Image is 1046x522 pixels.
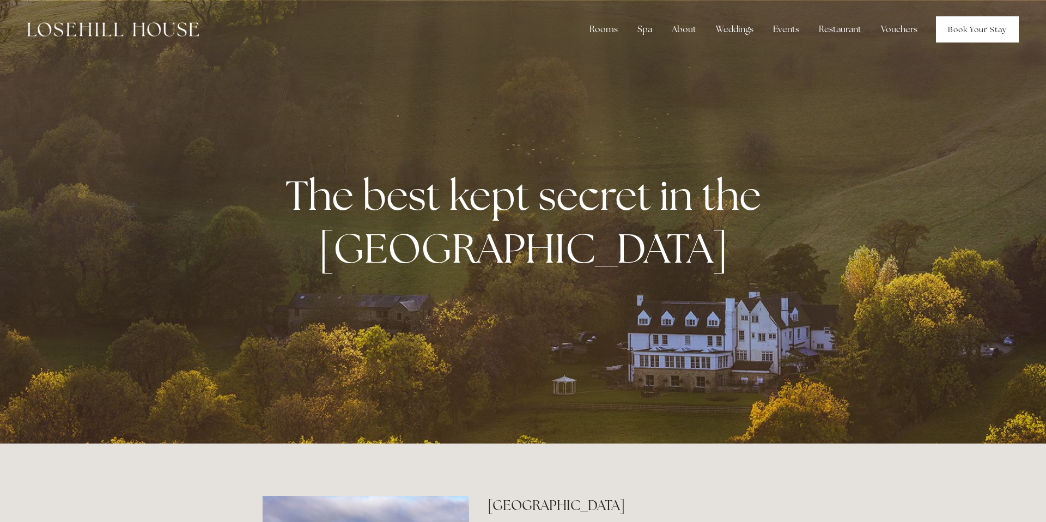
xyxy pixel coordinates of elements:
[629,19,661,40] div: Spa
[936,16,1019,43] a: Book Your Stay
[581,19,627,40] div: Rooms
[810,19,870,40] div: Restaurant
[872,19,926,40] a: Vouchers
[707,19,762,40] div: Weddings
[663,19,705,40] div: About
[285,168,770,275] strong: The best kept secret in the [GEOGRAPHIC_DATA]
[27,22,199,37] img: Losehill House
[488,496,783,515] h2: [GEOGRAPHIC_DATA]
[764,19,808,40] div: Events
